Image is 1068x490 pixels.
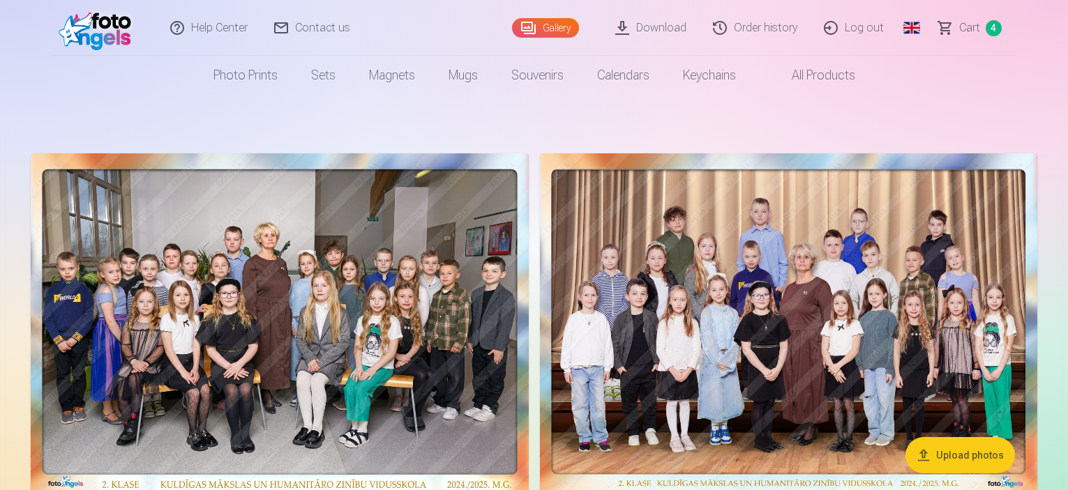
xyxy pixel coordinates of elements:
span: 4 [986,20,1002,36]
a: Magnets [352,56,432,95]
a: Gallery [512,18,579,38]
a: Keychains [666,56,753,95]
a: Souvenirs [495,56,580,95]
img: /fa1 [59,6,139,50]
a: Calendars [580,56,666,95]
a: Sets [294,56,352,95]
span: Сart [959,20,980,36]
a: All products [753,56,872,95]
button: Upload photos [905,437,1015,473]
a: Mugs [432,56,495,95]
a: Photo prints [197,56,294,95]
